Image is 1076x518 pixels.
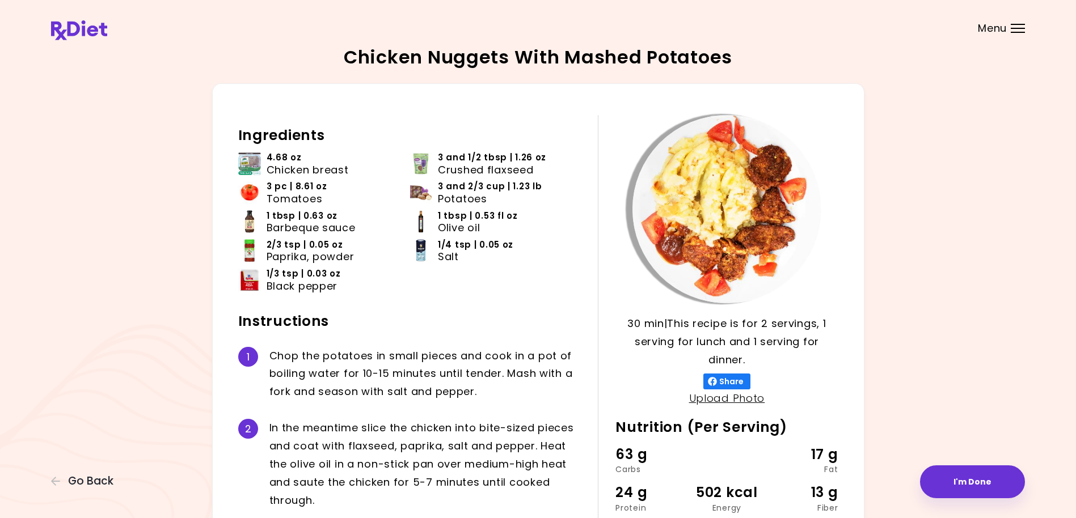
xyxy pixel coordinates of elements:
[51,20,107,40] img: RxDiet
[978,23,1007,33] span: Menu
[438,180,542,193] span: 3 and 2/3 cup | 1.23 lb
[267,193,323,205] span: Tomatoes
[267,222,356,234] span: Barbeque sauce
[344,48,732,66] h2: Chicken Nuggets With Mashed Potatoes
[438,210,518,222] span: 1 tbsp | 0.53 fl oz
[615,465,690,473] div: Carbs
[690,482,764,503] div: 502 kcal
[51,475,119,487] button: Go Back
[690,504,764,512] div: Energy
[438,164,534,176] span: Crushed flaxseed
[238,347,258,367] div: 1
[920,465,1025,498] button: I'm Done
[438,250,459,263] span: Salt
[267,268,341,280] span: 1/3 tsp | 0.03 oz
[267,280,338,292] span: Black pepper
[689,391,765,405] a: Upload Photo
[68,475,113,487] span: Go Back
[615,504,690,512] div: Protein
[717,377,746,386] span: Share
[703,373,750,389] button: Share
[267,250,355,263] span: Paprika, powder
[269,419,581,509] div: I n t h e m e a n t i m e s l i c e t h e c h i c k e n i n t o b i t e - s i z e d p i e c e s a...
[764,504,838,512] div: Fiber
[438,239,513,251] span: 1/4 tsp | 0.05 oz
[238,312,581,330] h2: Instructions
[267,151,302,164] span: 4.68 oz
[615,418,838,436] h2: Nutrition (Per Serving)
[764,482,838,503] div: 13 g
[438,222,480,234] span: Olive oil
[438,151,546,164] span: 3 and 1/2 tbsp | 1.26 oz
[615,444,690,465] div: 63 g
[615,315,838,369] p: 30 min | This recipe is for 2 servings, 1 serving for lunch and 1 serving for dinner.
[615,482,690,503] div: 24 g
[764,465,838,473] div: Fat
[238,126,581,145] h2: Ingredients
[238,419,258,439] div: 2
[269,347,581,401] div: C h o p t h e p o t a t o e s i n s m a l l p i e c e s a n d c o o k i n a p o t o f b o i l i n...
[764,444,838,465] div: 17 g
[267,210,338,222] span: 1 tbsp | 0.63 oz
[267,239,343,251] span: 2/3 tsp | 0.05 oz
[267,164,349,176] span: Chicken breast
[438,193,487,205] span: Potatoes
[267,180,327,193] span: 3 pc | 8.61 oz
